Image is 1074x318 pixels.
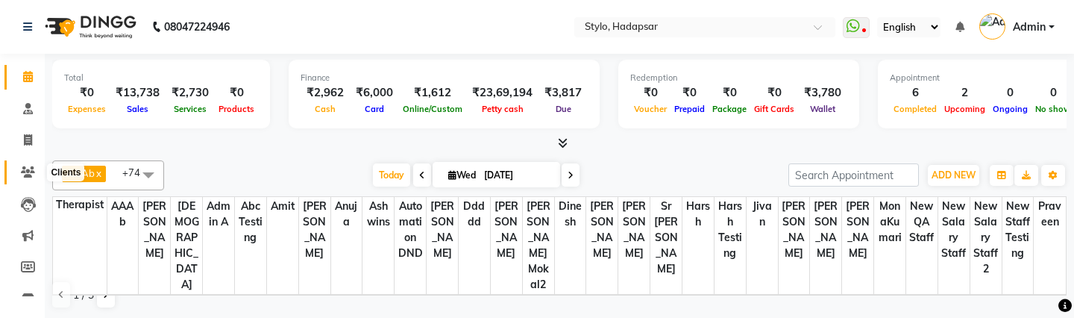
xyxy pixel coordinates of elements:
[110,84,166,102] div: ₹13,738
[747,197,778,231] span: jivan
[940,104,989,114] span: Upcoming
[215,84,258,102] div: ₹0
[107,197,139,231] span: AAAb
[890,104,940,114] span: Completed
[932,169,976,181] span: ADD NEW
[38,6,140,48] img: logo
[459,197,490,231] span: ddddd
[445,169,480,181] span: Wed
[1013,19,1046,35] span: Admin
[171,197,202,294] span: [DEMOGRAPHIC_DATA]
[798,84,847,102] div: ₹3,780
[373,163,410,187] span: Today
[709,104,750,114] span: Package
[301,84,350,102] div: ₹2,962
[709,84,750,102] div: ₹0
[139,197,170,263] span: [PERSON_NAME]
[64,84,110,102] div: ₹0
[123,104,152,114] span: Sales
[1002,197,1034,263] span: New staff Testing
[890,84,940,102] div: 6
[538,84,588,102] div: ₹3,817
[170,104,210,114] span: Services
[1034,197,1066,231] span: praveen
[466,84,538,102] div: ₹23,69,194
[874,197,905,247] span: MonaKumari
[750,84,798,102] div: ₹0
[235,197,266,247] span: Abc testing
[215,104,258,114] span: Products
[399,104,466,114] span: Online/Custom
[630,72,847,84] div: Redemption
[95,167,101,179] a: x
[630,104,671,114] span: Voucher
[979,13,1005,40] img: Admin
[399,84,466,102] div: ₹1,612
[552,104,575,114] span: Due
[842,197,873,263] span: [PERSON_NAME]
[671,104,709,114] span: Prepaid
[331,197,362,231] span: Anuja
[630,84,671,102] div: ₹0
[64,72,258,84] div: Total
[682,197,714,231] span: harsh
[788,163,919,187] input: Search Appointment
[940,84,989,102] div: 2
[311,104,339,114] span: Cash
[779,197,810,263] span: [PERSON_NAME]
[122,166,151,178] span: +74
[715,197,746,263] span: harsh testing
[203,197,234,231] span: Admin A
[970,197,1002,278] span: New Salary Staff 2
[523,197,554,294] span: [PERSON_NAME] Mokal2
[166,84,215,102] div: ₹2,730
[555,197,586,231] span: dinesh
[64,104,110,114] span: Expenses
[989,104,1031,114] span: Ongoing
[750,104,798,114] span: Gift Cards
[301,72,588,84] div: Finance
[480,164,554,187] input: 2025-10-01
[806,104,839,114] span: Wallet
[53,197,107,213] div: Therapist
[427,197,458,263] span: [PERSON_NAME]
[47,163,84,181] div: Clients
[938,197,970,263] span: New Salary Staff
[478,104,527,114] span: Petty cash
[650,197,682,278] span: Sr [PERSON_NAME]
[164,6,230,48] b: 08047224946
[362,197,394,231] span: ashwins
[361,104,388,114] span: Card
[350,84,399,102] div: ₹6,000
[810,197,841,263] span: [PERSON_NAME]
[906,197,938,247] span: New QA Staff
[267,197,298,216] span: Amit
[671,84,709,102] div: ₹0
[618,197,650,263] span: [PERSON_NAME]
[491,197,522,263] span: [PERSON_NAME]
[299,197,330,263] span: [PERSON_NAME]
[989,84,1031,102] div: 0
[928,165,979,186] button: ADD NEW
[586,197,618,263] span: [PERSON_NAME]
[395,197,426,263] span: Automation DND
